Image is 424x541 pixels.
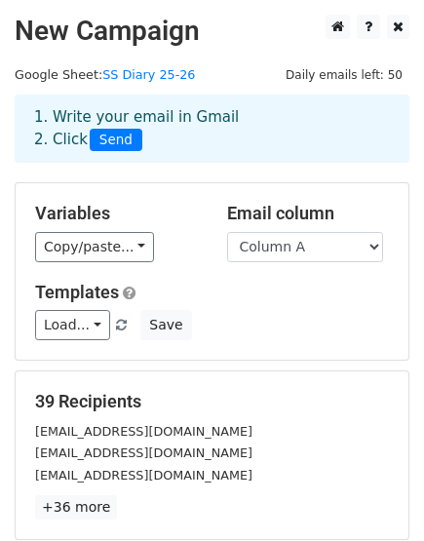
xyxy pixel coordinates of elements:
h5: Variables [35,203,198,224]
small: [EMAIL_ADDRESS][DOMAIN_NAME] [35,468,252,483]
a: Copy/paste... [35,232,154,262]
h5: 39 Recipients [35,391,389,412]
a: SS Diary 25-26 [102,67,195,82]
h5: Email column [227,203,390,224]
div: 1. Write your email in Gmail 2. Click [19,106,405,151]
small: Google Sheet: [15,67,195,82]
span: Send [90,129,142,152]
span: Daily emails left: 50 [279,64,409,86]
a: Templates [35,282,119,302]
small: [EMAIL_ADDRESS][DOMAIN_NAME] [35,445,252,460]
h2: New Campaign [15,15,409,48]
iframe: Chat Widget [327,447,424,541]
a: Daily emails left: 50 [279,67,409,82]
button: Save [140,310,191,340]
a: +36 more [35,495,117,520]
a: Load... [35,310,110,340]
small: [EMAIL_ADDRESS][DOMAIN_NAME] [35,424,252,439]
